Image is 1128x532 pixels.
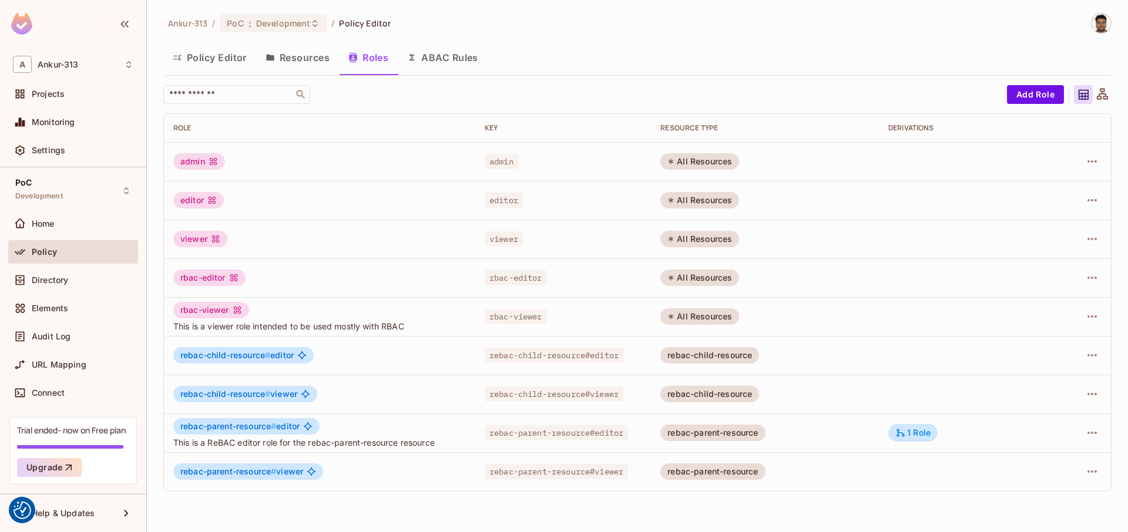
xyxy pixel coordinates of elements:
[485,193,523,208] span: editor
[32,360,86,369] span: URL Mapping
[660,153,739,170] div: All Resources
[660,231,739,247] div: All Resources
[660,425,765,441] div: rebac-parent-resource
[14,501,31,519] img: Revisit consent button
[173,437,466,448] span: This is a ReBAC editor role for the rebac-parent-resource resource
[485,154,518,169] span: admin
[173,231,227,247] div: viewer
[398,43,488,72] button: ABAC Rules
[163,43,256,72] button: Policy Editor
[331,18,334,29] li: /
[660,386,759,402] div: rebac-child-resource
[660,123,869,133] div: RESOURCE TYPE
[32,219,55,228] span: Home
[17,458,82,477] button: Upgrade
[271,466,276,476] span: #
[32,117,75,127] span: Monitoring
[248,19,252,28] span: :
[180,467,303,476] span: viewer
[32,304,68,313] span: Elements
[660,270,739,286] div: All Resources
[888,123,1032,133] div: Derivations
[32,388,65,398] span: Connect
[485,123,642,133] div: Key
[265,389,270,399] span: #
[17,425,126,436] div: Trial ended- now on Free plan
[256,43,339,72] button: Resources
[660,308,739,325] div: All Resources
[212,18,215,29] li: /
[339,18,391,29] span: Policy Editor
[485,231,523,247] span: viewer
[271,421,276,431] span: #
[38,60,78,69] span: Workspace: Ankur-313
[32,146,65,155] span: Settings
[173,192,224,208] div: editor
[180,350,270,360] span: rebac-child-resource
[15,178,32,187] span: PoC
[32,509,95,518] span: Help & Updates
[485,464,628,479] span: rebac-parent-resource#viewer
[32,247,57,257] span: Policy
[485,386,623,402] span: rebac-child-resource#viewer
[339,43,398,72] button: Roles
[173,153,225,170] div: admin
[14,501,31,519] button: Consent Preferences
[660,347,759,363] div: rebac-child-resource
[32,332,70,341] span: Audit Log
[895,427,931,438] div: 1 Role
[15,191,63,201] span: Development
[180,466,276,476] span: rebac-parent-resource
[1092,14,1111,33] img: Vladimir Shopov
[485,425,628,440] span: rebac-parent-resource#editor
[173,302,249,318] div: rbac-viewer
[173,270,246,286] div: rbac-editor
[11,13,32,35] img: SReyMgAAAABJRU5ErkJggg==
[180,422,300,431] span: editor
[180,421,276,431] span: rebac-parent-resource
[168,18,207,29] span: the active workspace
[32,89,65,99] span: Projects
[180,351,294,360] span: editor
[227,18,243,29] span: PoC
[173,123,466,133] div: Role
[180,389,270,399] span: rebac-child-resource
[485,270,547,285] span: rbac-editor
[1007,85,1064,104] button: Add Role
[485,309,547,324] span: rbac-viewer
[173,321,466,332] span: This is a viewer role intended to be used mostly with RBAC
[13,56,32,73] span: A
[32,275,68,285] span: Directory
[660,192,739,208] div: All Resources
[180,389,297,399] span: viewer
[660,463,765,480] div: rebac-parent-resource
[265,350,270,360] span: #
[256,18,310,29] span: Development
[485,348,623,363] span: rebac-child-resource#editor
